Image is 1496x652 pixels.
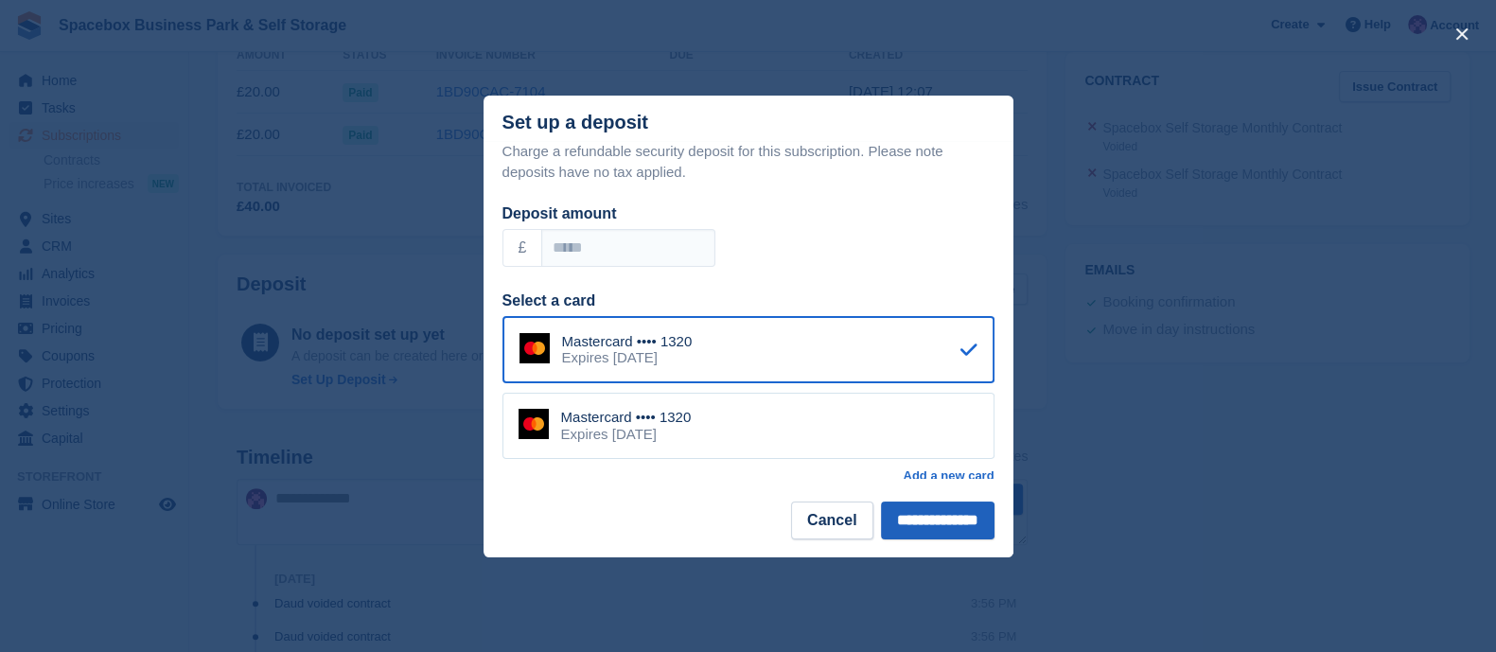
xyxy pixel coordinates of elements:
[502,112,648,133] div: Set up a deposit
[561,426,692,443] div: Expires [DATE]
[519,409,549,439] img: Mastercard Logo
[562,349,693,366] div: Expires [DATE]
[519,333,550,363] img: Mastercard Logo
[562,333,693,350] div: Mastercard •••• 1320
[561,409,692,426] div: Mastercard •••• 1320
[502,290,994,312] div: Select a card
[791,502,872,539] button: Cancel
[903,468,994,484] a: Add a new card
[502,205,617,221] label: Deposit amount
[502,141,994,184] p: Charge a refundable security deposit for this subscription. Please note deposits have no tax appl...
[1447,19,1477,49] button: close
